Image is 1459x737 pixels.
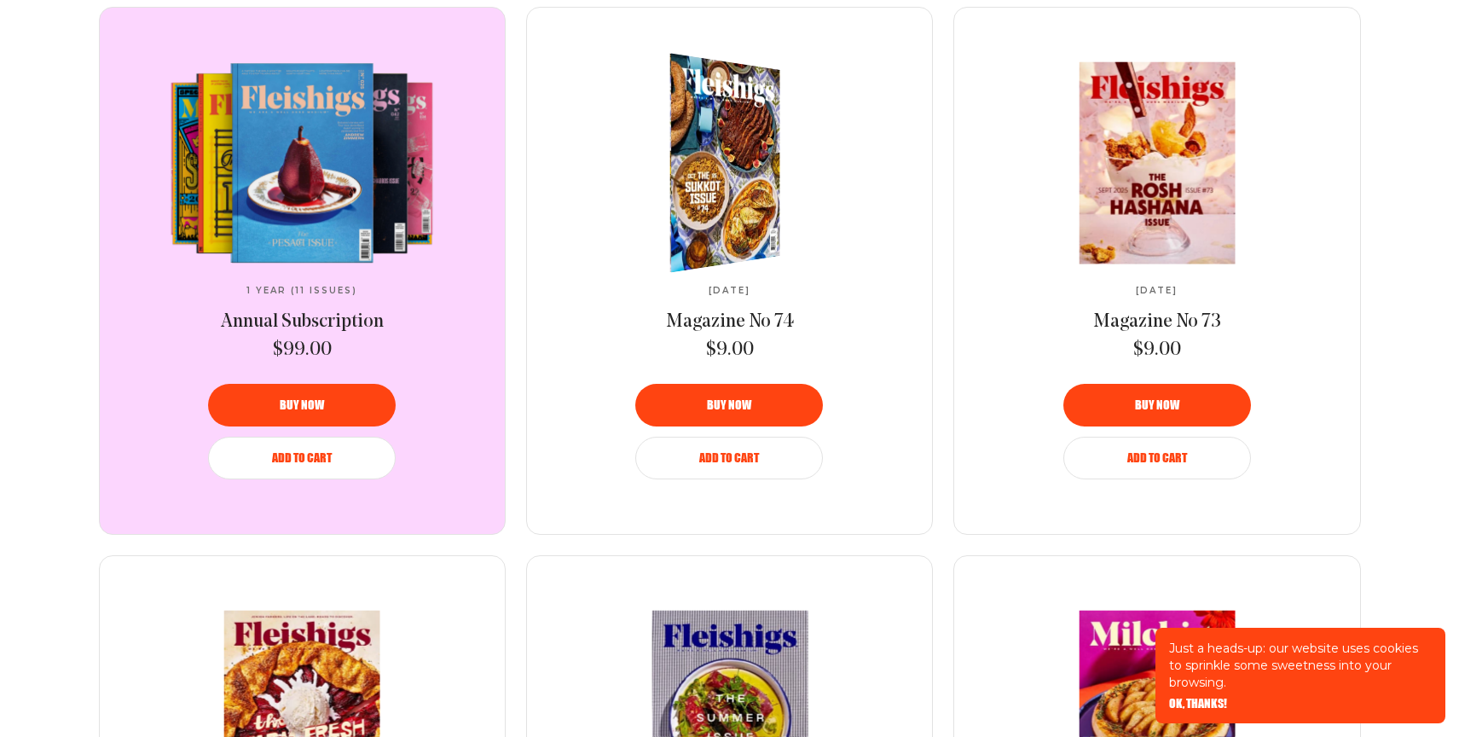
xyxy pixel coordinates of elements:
span: Buy now [280,399,324,411]
a: Magazine No 73Magazine No 73 [1015,62,1300,264]
span: Add to Cart [699,452,759,464]
span: $9.00 [1133,338,1181,363]
img: Magazine No 74 [612,44,815,281]
span: Magazine No 73 [1093,312,1221,332]
span: $99.00 [273,338,332,363]
span: Magazine No 74 [666,312,794,332]
span: $9.00 [706,338,754,363]
p: Just a heads-up: our website uses cookies to sprinkle some sweetness into your browsing. [1169,640,1432,691]
a: Magazine No 73 [1093,310,1221,335]
a: Annual SubscriptionAnnual Subscription [159,62,444,264]
span: Add to Cart [1127,452,1187,464]
span: Buy now [707,399,751,411]
span: Annual Subscription [221,312,384,332]
button: Add to Cart [1063,437,1251,479]
a: Magazine No 74 [666,310,794,335]
span: Buy now [1135,399,1179,411]
button: Buy now [208,384,396,427]
span: [DATE] [709,286,750,296]
button: Buy now [635,384,823,427]
a: Magazine No 74Magazine No 74 [588,62,872,264]
button: Add to Cart [635,437,823,479]
img: Annual Subscription [159,62,444,264]
span: 1 Year (11 Issues) [246,286,357,296]
button: Add to Cart [208,437,396,479]
img: Magazine No 73 [1014,61,1300,264]
span: [DATE] [1136,286,1178,296]
span: Add to Cart [272,452,332,464]
button: Buy now [1063,384,1251,427]
button: OK, THANKS! [1169,698,1227,710]
img: Magazine No 74 [613,44,816,281]
a: Annual Subscription [221,310,384,335]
